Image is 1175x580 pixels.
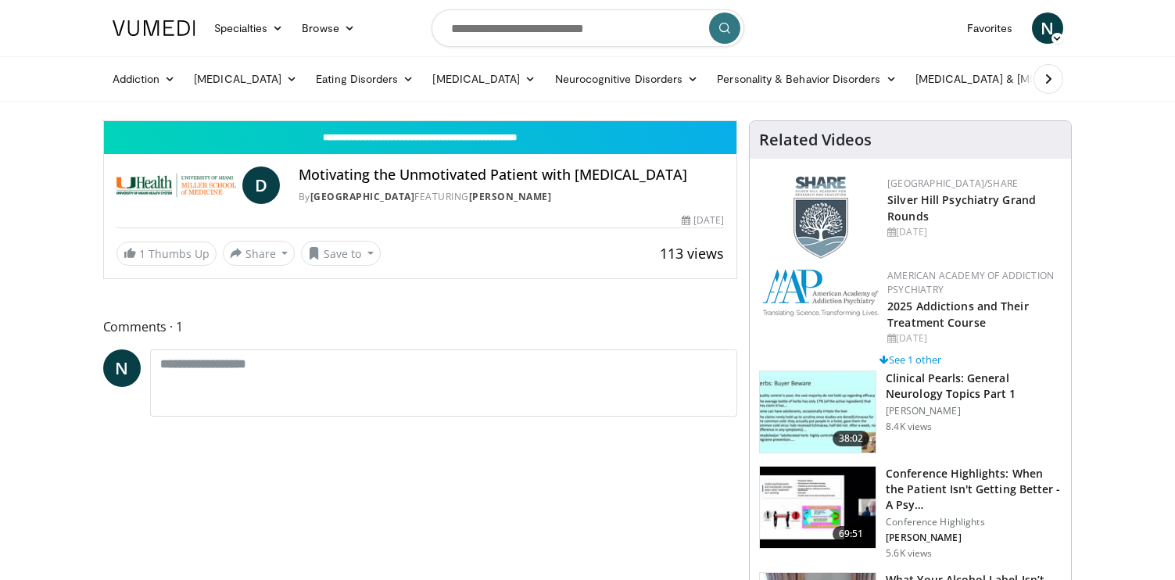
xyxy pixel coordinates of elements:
[887,192,1036,224] a: Silver Hill Psychiatry Grand Rounds
[423,63,545,95] a: [MEDICAL_DATA]
[759,466,1062,560] a: 69:51 Conference Highlights: When the Patient Isn't Getting Better - A Psy… Conference Highlights...
[432,9,744,47] input: Search topics, interventions
[762,269,879,317] img: f7c290de-70ae-47e0-9ae1-04035161c232.png.150x105_q85_autocrop_double_scale_upscale_version-0.2.png
[760,467,876,548] img: 4362ec9e-0993-4580-bfd4-8e18d57e1d49.150x105_q85_crop-smart_upscale.jpg
[886,405,1062,417] p: [PERSON_NAME]
[887,269,1054,296] a: American Academy of Addiction Psychiatry
[103,349,141,387] a: N
[299,166,724,184] h4: Motivating the Unmotivated Patient with [MEDICAL_DATA]
[886,516,1062,528] p: Conference Highlights
[1032,13,1063,44] a: N
[292,13,364,44] a: Browse
[886,532,1062,544] p: [PERSON_NAME]
[886,421,932,433] p: 8.4K views
[886,466,1062,513] h3: Conference Highlights: When the Patient Isn't Getting Better - A Psy…
[205,13,293,44] a: Specialties
[299,190,724,204] div: By FEATURING
[906,63,1130,95] a: [MEDICAL_DATA] & [MEDICAL_DATA]
[103,317,738,337] span: Comments 1
[887,299,1029,330] a: 2025 Addictions and Their Treatment Course
[682,213,724,227] div: [DATE]
[116,166,236,204] img: University of Miami
[103,63,185,95] a: Addiction
[759,371,1062,453] a: 38:02 Clinical Pearls: General Neurology Topics Part 1 [PERSON_NAME] 8.4K views
[113,20,195,36] img: VuMedi Logo
[139,246,145,261] span: 1
[310,190,415,203] a: [GEOGRAPHIC_DATA]
[708,63,905,95] a: Personality & Behavior Disorders
[242,166,280,204] a: D
[760,371,876,453] img: 91ec4e47-6cc3-4d45-a77d-be3eb23d61cb.150x105_q85_crop-smart_upscale.jpg
[546,63,708,95] a: Neurocognitive Disorders
[879,353,941,367] a: See 1 other
[184,63,306,95] a: [MEDICAL_DATA]
[306,63,423,95] a: Eating Disorders
[886,371,1062,402] h3: Clinical Pearls: General Neurology Topics Part 1
[116,242,217,266] a: 1 Thumbs Up
[887,225,1059,239] div: [DATE]
[833,431,870,446] span: 38:02
[887,177,1018,190] a: [GEOGRAPHIC_DATA]/SHARE
[469,190,552,203] a: [PERSON_NAME]
[660,244,724,263] span: 113 views
[793,177,848,259] img: f8aaeb6d-318f-4fcf-bd1d-54ce21f29e87.png.150x105_q85_autocrop_double_scale_upscale_version-0.2.png
[833,526,870,542] span: 69:51
[759,131,872,149] h4: Related Videos
[887,331,1059,345] div: [DATE]
[958,13,1023,44] a: Favorites
[301,241,381,266] button: Save to
[886,547,932,560] p: 5.6K views
[223,241,296,266] button: Share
